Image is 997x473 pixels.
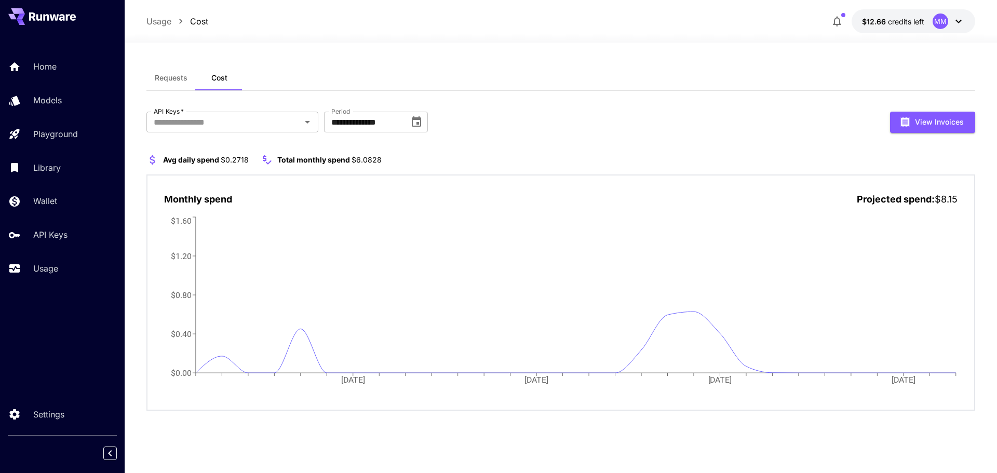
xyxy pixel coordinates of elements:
button: Choose date, selected date is Sep 1, 2025 [406,112,427,132]
p: Playground [33,128,78,140]
span: Total monthly spend [277,155,350,164]
p: Wallet [33,195,57,207]
button: Open [300,115,315,129]
span: credits left [888,17,924,26]
tspan: [DATE] [341,375,365,385]
span: $0.2718 [221,155,249,164]
div: $12.66323 [862,16,924,27]
p: API Keys [33,228,68,241]
span: Projected spend: [857,194,935,205]
tspan: $1.60 [171,215,192,225]
button: View Invoices [890,112,975,133]
a: View Invoices [890,116,975,126]
p: Monthly spend [164,192,232,206]
label: Period [331,107,351,116]
tspan: $0.40 [171,329,192,339]
p: Models [33,94,62,106]
tspan: $0.00 [171,368,192,378]
p: Settings [33,408,64,421]
a: Usage [146,15,171,28]
button: Collapse sidebar [103,447,117,460]
span: Avg daily spend [163,155,219,164]
p: Home [33,60,57,73]
span: $6.0828 [352,155,382,164]
div: MM [933,13,948,29]
p: Usage [33,262,58,275]
tspan: [DATE] [709,375,733,385]
div: Collapse sidebar [111,444,125,463]
p: Library [33,161,61,174]
tspan: $1.20 [171,251,192,261]
tspan: $0.80 [171,290,192,300]
nav: breadcrumb [146,15,208,28]
a: Cost [190,15,208,28]
tspan: [DATE] [525,375,549,385]
span: $12.66 [862,17,888,26]
span: Requests [155,73,187,83]
label: API Keys [154,107,184,116]
span: Cost [211,73,227,83]
tspan: [DATE] [893,375,917,385]
span: $8.15 [935,194,958,205]
button: $12.66323MM [852,9,975,33]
